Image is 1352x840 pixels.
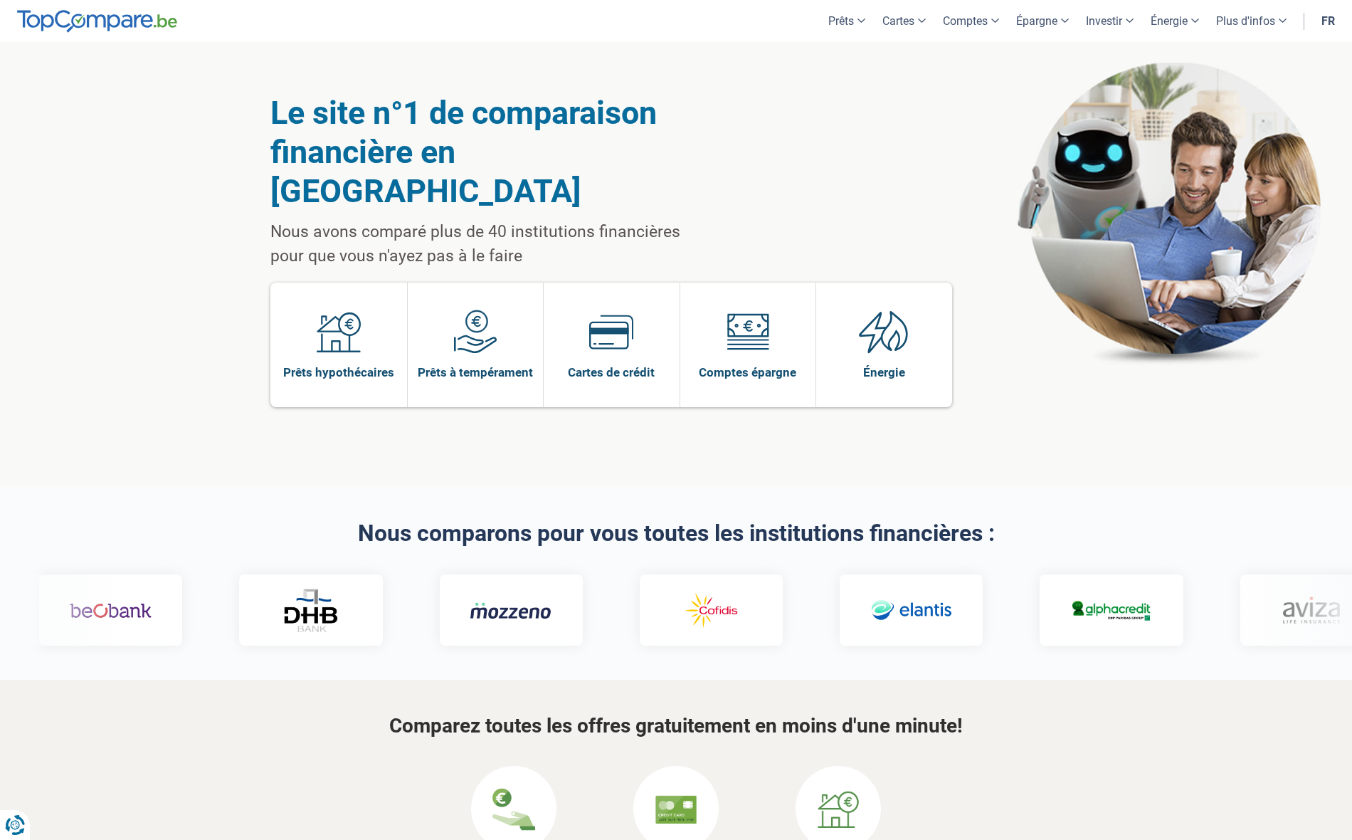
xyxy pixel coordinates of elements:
[453,310,497,354] img: Prêts à tempérament
[859,310,909,354] img: Énergie
[492,788,535,831] img: Prêts
[281,589,338,632] img: DHB Bank
[270,521,1082,546] h2: Nous comparons pour vous toutes les institutions financières :
[283,364,394,380] span: Prêts hypothécaires
[816,283,952,407] a: Énergie Énergie
[680,283,816,407] a: Comptes épargne Comptes épargne
[1069,598,1151,623] img: Alphacredit
[544,283,680,407] a: Cartes de crédit Cartes de crédit
[869,590,951,631] img: Elantis
[568,364,655,380] span: Cartes de crédit
[408,283,544,407] a: Prêts à tempérament Prêts à tempérament
[468,602,550,619] img: Mozzeno
[418,364,533,380] span: Prêts à tempérament
[68,590,150,631] img: Beobank
[726,310,770,354] img: Comptes épargne
[270,283,407,407] a: Prêts hypothécaires Prêts hypothécaires
[863,364,905,380] span: Énergie
[317,310,361,354] img: Prêts hypothécaires
[699,364,796,380] span: Comptes épargne
[270,715,1082,737] h3: Comparez toutes les offres gratuitement en moins d'une minute!
[270,220,717,268] p: Nous avons comparé plus de 40 institutions financières pour que vous n'ayez pas à le faire
[17,10,177,33] img: TopCompare
[655,788,697,831] img: Cartes de crédit
[270,93,717,211] h1: Le site n°1 de comparaison financière en [GEOGRAPHIC_DATA]
[589,310,633,354] img: Cartes de crédit
[669,590,751,631] img: Cofidis
[817,788,860,831] img: Prêts hypothécaires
